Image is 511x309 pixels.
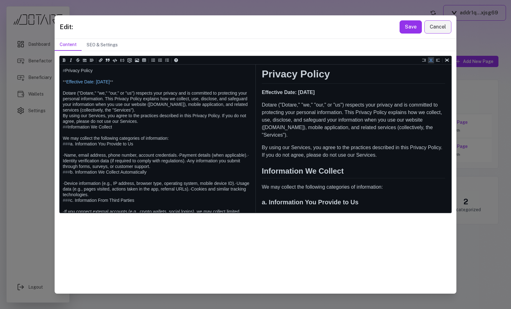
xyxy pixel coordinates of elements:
[262,198,445,206] h3: a. Information You Provide to Us
[444,57,450,63] button: Toggle fullscreen (ctrl + 0)
[82,39,123,51] button: SEO & Settings
[134,57,140,63] button: Add image (ctrl + k)
[262,166,445,178] h2: Information We Collect
[173,57,179,63] button: Open help
[272,211,445,219] li: Name, email address, phone number, account credentials.
[157,57,163,63] button: Add ordered list (ctrl + shift + o)
[424,20,451,34] button: Cancel
[262,183,445,191] p: We may collect the following categories of information:
[60,23,73,31] h2: Edit:
[262,90,315,95] strong: Effective Date: [DATE]
[262,101,445,139] p: Dotare ("Dotare," "we," "our," or "us") respects your privacy and is committed to protecting your...
[98,57,104,63] button: Add a link (ctrl + l)
[400,20,422,34] button: Save
[126,57,133,63] button: Insert comment (ctrl + /)
[428,57,434,63] button: Live code (ctrl + 8)
[119,57,126,63] button: Insert Code Block (ctrl + shift + j)
[150,57,156,63] button: Add unordered list (ctrl + shift + u)
[61,57,67,63] button: Add bold text (ctrl + b)
[105,57,111,63] button: Insert a quote (ctrl + q)
[111,57,118,63] button: Insert code (ctrl + j)
[435,57,441,63] button: Preview code (ctrl + 9)
[75,57,81,63] button: Add strikethrough text (ctrl + shift + x)
[164,57,170,63] button: Add checked list (ctrl + shift + c)
[68,57,74,63] button: Add italic text (ctrl + i)
[262,68,445,84] h1: Privacy Policy
[262,144,445,159] p: By using our Services, you agree to the practices described in this Privacy Policy. If you do not...
[421,57,427,63] button: Edit code (ctrl + 7)
[55,39,82,51] button: Content
[141,57,147,63] button: Add table
[82,57,88,63] button: Insert HR (ctrl + h)
[89,57,95,63] button: Insert title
